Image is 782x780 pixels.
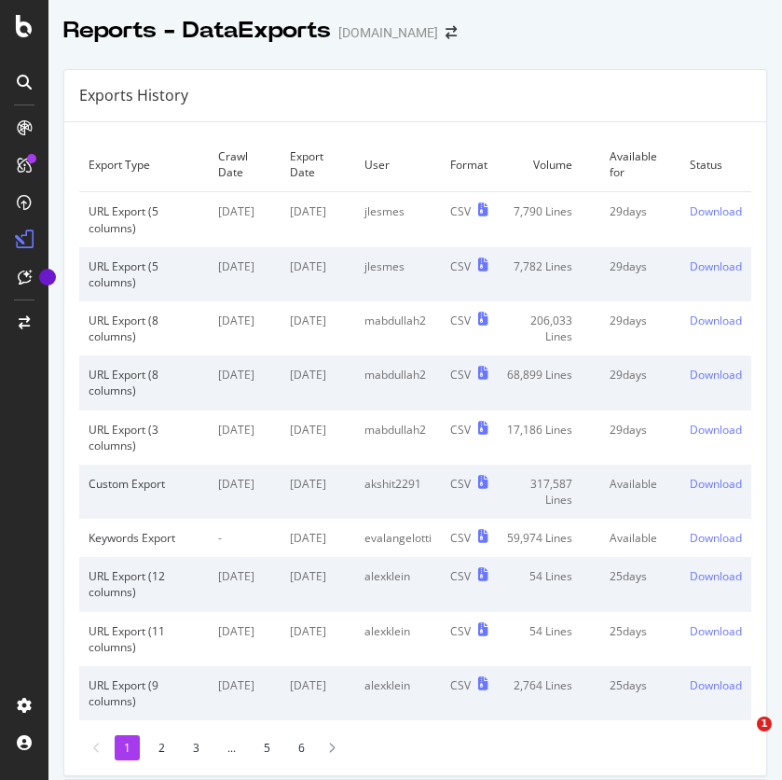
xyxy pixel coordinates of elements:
[498,247,600,301] td: 7,782 Lines
[690,203,742,219] a: Download
[680,137,751,192] td: Status
[355,612,441,666] td: alexklein
[446,26,457,39] div: arrow-right-arrow-left
[498,192,600,247] td: 7,790 Lines
[600,137,680,192] td: Available for
[450,313,471,328] div: CSV
[498,557,600,611] td: 54 Lines
[209,612,281,666] td: [DATE]
[89,203,199,235] div: URL Export (5 columns)
[209,666,281,720] td: [DATE]
[281,612,355,666] td: [DATE]
[184,735,209,760] li: 3
[355,192,441,247] td: jlesmes
[600,411,680,465] td: 29 days
[115,735,140,760] li: 1
[209,192,281,247] td: [DATE]
[355,137,441,192] td: User
[218,735,245,760] li: ...
[89,530,199,546] div: Keywords Export
[498,612,600,666] td: 54 Lines
[690,258,742,274] div: Download
[600,355,680,410] td: 29 days
[281,465,355,519] td: [DATE]
[450,203,471,219] div: CSV
[690,367,742,383] a: Download
[498,465,600,519] td: 317,587 Lines
[610,476,671,492] div: Available
[355,355,441,410] td: mabdullah2
[355,557,441,611] td: alexklein
[89,677,199,709] div: URL Export (9 columns)
[355,519,441,557] td: evalangelotti
[610,530,671,546] div: Available
[498,301,600,355] td: 206,033 Lines
[209,247,281,301] td: [DATE]
[281,192,355,247] td: [DATE]
[498,137,600,192] td: Volume
[690,677,742,693] a: Download
[600,192,680,247] td: 29 days
[338,23,438,42] div: [DOMAIN_NAME]
[209,137,281,192] td: Crawl Date
[450,258,471,274] div: CSV
[89,422,199,453] div: URL Export (3 columns)
[690,623,742,639] a: Download
[355,247,441,301] td: jlesmes
[355,465,441,519] td: akshit2291
[281,666,355,720] td: [DATE]
[690,568,742,584] a: Download
[79,85,188,106] div: Exports History
[450,367,471,383] div: CSV
[254,735,280,760] li: 5
[690,530,742,546] a: Download
[289,735,314,760] li: 6
[209,355,281,410] td: [DATE]
[757,717,772,731] span: 1
[355,301,441,355] td: mabdullah2
[209,519,281,557] td: -
[441,137,498,192] td: Format
[450,476,471,492] div: CSV
[355,666,441,720] td: alexklein
[281,247,355,301] td: [DATE]
[450,422,471,438] div: CSV
[209,557,281,611] td: [DATE]
[690,313,742,328] a: Download
[450,530,471,546] div: CSV
[719,717,763,761] iframe: Intercom live chat
[355,411,441,465] td: mabdullah2
[690,422,742,438] a: Download
[89,313,199,344] div: URL Export (8 columns)
[281,137,355,192] td: Export Date
[450,677,471,693] div: CSV
[79,137,209,192] td: Export Type
[498,355,600,410] td: 68,899 Lines
[149,735,174,760] li: 2
[209,465,281,519] td: [DATE]
[89,367,199,398] div: URL Export (8 columns)
[281,355,355,410] td: [DATE]
[281,301,355,355] td: [DATE]
[450,623,471,639] div: CSV
[63,15,331,47] div: Reports - DataExports
[39,269,56,286] div: Tooltip anchor
[89,476,199,492] div: Custom Export
[281,411,355,465] td: [DATE]
[450,568,471,584] div: CSV
[498,519,600,557] td: 59,974 Lines
[89,568,199,600] div: URL Export (12 columns)
[690,476,742,492] a: Download
[600,247,680,301] td: 29 days
[600,612,680,666] td: 25 days
[498,666,600,720] td: 2,764 Lines
[600,557,680,611] td: 25 days
[600,301,680,355] td: 29 days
